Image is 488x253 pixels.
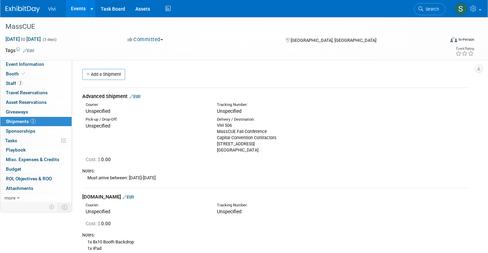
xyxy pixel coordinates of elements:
[6,109,28,115] span: Giveaways
[0,136,72,145] a: Tasks
[6,157,59,162] span: Misc. Expenses & Credits
[5,6,40,13] img: ExhibitDay
[129,94,141,99] a: Edit
[0,193,72,203] a: more
[3,21,434,33] div: MassCUE
[0,60,72,69] a: Event Information
[4,195,15,201] span: more
[405,36,474,46] div: Event Format
[123,194,134,200] a: Edit
[6,99,47,105] span: Asset Reservations
[30,119,36,124] span: 2
[86,221,113,226] span: 0.00
[6,81,23,86] span: Staff
[82,174,469,181] div: Must arrive between: [DATE]-[DATE]
[23,48,34,53] a: Edit
[86,157,101,162] span: Cost: $
[0,165,72,174] a: Budget
[42,37,57,42] span: (3 days)
[0,107,72,117] a: Giveaways
[18,81,23,86] span: 2
[414,3,446,15] a: Search
[0,145,72,155] a: Playbook
[6,119,36,124] span: Shipments
[86,108,207,115] div: Unspecified
[217,102,371,108] div: Tracking Number:
[0,126,72,136] a: Sponsorships
[423,7,439,12] span: Search
[454,2,467,15] img: Sara Membreno
[82,232,469,238] div: Notes:
[86,203,207,208] div: Courier:
[217,117,338,122] div: Delivery / Destination:
[46,203,58,212] td: Personalize Event Tab Strip
[0,117,72,126] a: Shipments2
[86,157,113,162] span: 0.00
[58,203,72,212] td: Toggle Event Tabs
[6,147,26,153] span: Playbook
[5,36,41,42] span: [DATE] [DATE]
[0,69,72,79] a: Booth
[86,102,207,108] div: Courier:
[22,72,25,75] i: Booth reservation complete
[6,176,52,181] span: ROI, Objectives & ROO
[450,37,457,42] img: Format-Inperson.png
[5,47,34,54] td: Tags
[86,123,110,129] span: Unspecified
[0,184,72,193] a: Attachments
[6,128,35,134] span: Sponsorships
[455,47,474,50] div: Event Rating
[217,122,338,153] div: Vivi 506 MassCUE Fall Conference Capital Convention Contractors [STREET_ADDRESS] [GEOGRAPHIC_DATA]
[6,166,21,172] span: Budget
[6,90,48,95] span: Travel Reservations
[20,36,26,42] span: to
[82,168,469,174] div: Notes:
[0,98,72,107] a: Asset Reservations
[291,38,376,43] span: [GEOGRAPHIC_DATA], [GEOGRAPHIC_DATA]
[86,208,207,215] div: Unspecified
[125,36,166,43] button: Committed
[6,71,27,76] span: Booth
[0,79,72,88] a: Staff2
[458,37,474,42] div: In-Person
[82,93,469,100] div: Advanced Shipment
[0,155,72,164] a: Misc. Expenses & Credits
[217,108,242,114] span: Unspecified
[5,138,17,143] span: Tasks
[86,221,101,226] span: Cost: $
[86,117,207,122] div: Pick-up / Drop-Off:
[0,174,72,183] a: ROI, Objectives & ROO
[82,193,469,201] div: [DOMAIN_NAME]
[217,209,242,214] span: Unspecified
[82,69,125,80] a: Add a Shipment
[48,6,56,12] span: Vivi
[6,185,33,191] span: Attachments
[217,203,371,208] div: Tracking Number:
[0,88,72,97] a: Travel Reservations
[6,61,44,67] span: Event Information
